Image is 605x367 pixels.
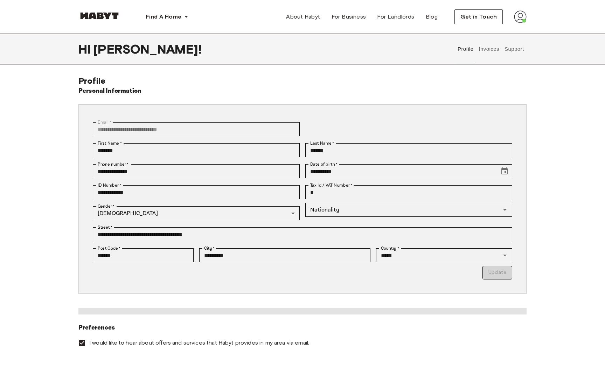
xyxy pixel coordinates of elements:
[310,140,334,146] label: Last Name
[454,9,503,24] button: Get in Touch
[286,13,320,21] span: About Habyt
[514,11,527,23] img: avatar
[500,250,510,260] button: Open
[98,182,121,188] label: ID Number
[426,13,438,21] span: Blog
[78,42,93,56] span: Hi
[377,13,414,21] span: For Landlords
[93,122,300,136] div: You can't change your email address at the moment. Please reach out to customer support in case y...
[503,34,525,64] button: Support
[98,161,129,167] label: Phone number
[310,161,338,167] label: Date of birth
[280,10,326,24] a: About Habyt
[98,119,111,125] label: Email
[89,339,309,347] span: I would like to hear about offers and services that Habyt provides in my area via email.
[310,182,352,188] label: Tax Id / VAT Number
[98,140,122,146] label: First Name
[498,164,512,178] button: Choose date, selected date is Jan 13, 1999
[78,12,120,19] img: Habyt
[420,10,444,24] a: Blog
[98,224,112,230] label: Street
[460,13,497,21] span: Get in Touch
[93,42,202,56] span: [PERSON_NAME] !
[93,206,300,220] div: [DEMOGRAPHIC_DATA]
[204,245,215,251] label: City
[98,245,121,251] label: Post Code
[371,10,420,24] a: For Landlords
[78,323,527,333] h6: Preferences
[500,205,510,215] button: Open
[78,76,105,86] span: Profile
[455,34,527,64] div: user profile tabs
[478,34,500,64] button: Invoices
[326,10,372,24] a: For Business
[140,10,194,24] button: Find A Home
[457,34,474,64] button: Profile
[98,203,114,209] label: Gender
[332,13,366,21] span: For Business
[381,245,399,251] label: Country
[78,86,142,96] h6: Personal Information
[146,13,181,21] span: Find A Home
